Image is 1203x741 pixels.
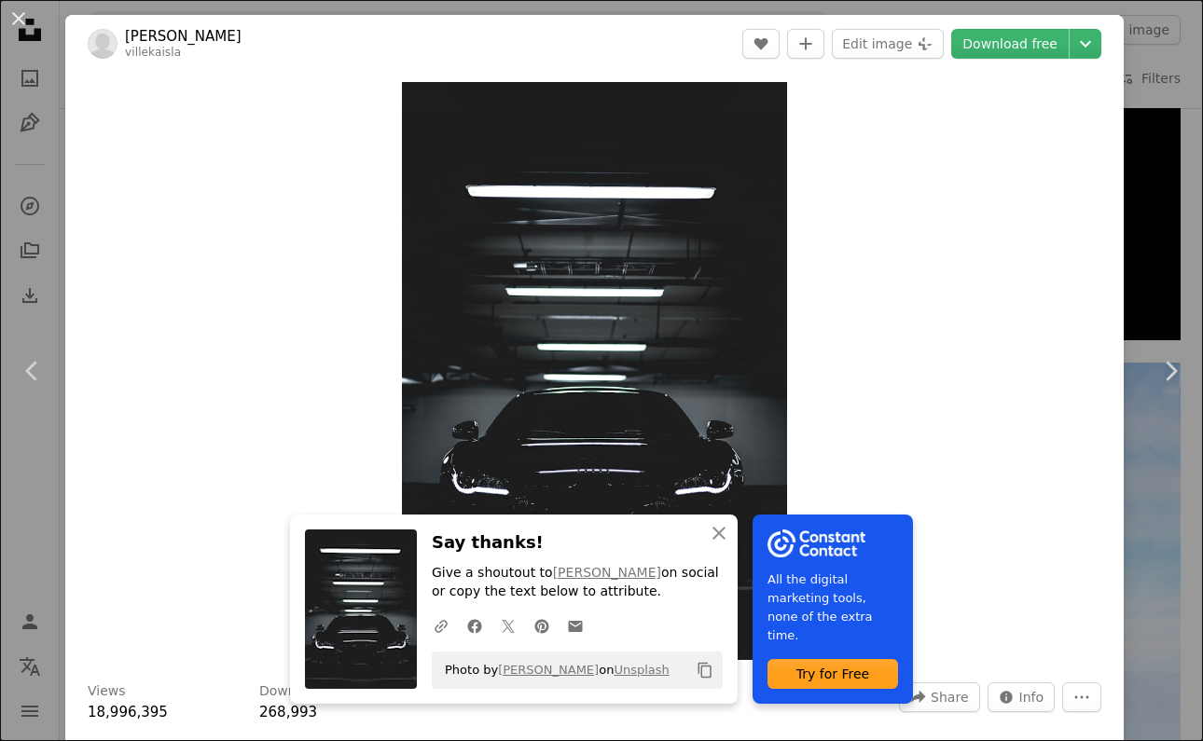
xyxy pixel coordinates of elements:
[259,704,317,720] span: 268,993
[767,570,898,645] span: All the digital marketing tools, none of the extra time.
[402,82,787,660] button: Zoom in on this image
[432,564,723,601] p: Give a shoutout to on social or copy the text below to attribute.
[498,663,599,677] a: [PERSON_NAME]
[125,27,242,46] a: [PERSON_NAME]
[458,607,491,644] a: Share on Facebook
[899,682,979,712] button: Share this image
[1138,281,1203,460] a: Next
[432,529,723,556] h3: Say thanks!
[525,607,559,644] a: Share on Pinterest
[988,682,1056,712] button: Stats about this image
[559,607,592,644] a: Share over email
[88,704,168,720] span: 18,996,395
[553,565,661,580] a: [PERSON_NAME]
[689,654,721,686] button: Copy to clipboard
[436,655,670,685] span: Photo by on
[88,682,126,701] h3: Views
[125,46,181,59] a: villekaisla
[753,515,913,704] a: All the digital marketing tools, none of the extra time.Try for Free
[767,529,865,557] img: file-1754318165549-24bf788d5b37
[832,29,944,59] button: Edit image
[951,29,1069,59] a: Download free
[88,29,118,59] img: Go to Ville Kaisla's profile
[491,607,525,644] a: Share on Twitter
[742,29,780,59] button: Like
[614,663,669,677] a: Unsplash
[259,682,331,701] h3: Downloads
[767,659,898,689] div: Try for Free
[1062,682,1101,712] button: More Actions
[1019,683,1044,711] span: Info
[931,683,968,711] span: Share
[1070,29,1101,59] button: Choose download size
[402,82,787,660] img: parked black car
[787,29,824,59] button: Add to Collection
